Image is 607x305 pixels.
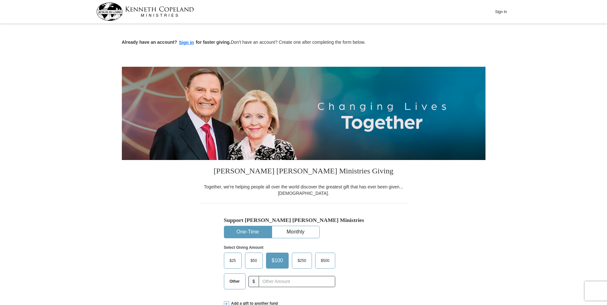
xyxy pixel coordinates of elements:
span: $25 [226,256,239,265]
button: Sign In [492,7,511,17]
span: $ [248,276,259,287]
h5: Support [PERSON_NAME] [PERSON_NAME] Ministries [224,217,383,224]
input: Other Amount [259,276,335,287]
button: One-Time [224,226,271,238]
span: Other [226,277,243,286]
span: $100 [269,256,286,265]
span: $250 [294,256,309,265]
button: Sign in [177,39,196,46]
p: Don't have an account? Create one after completing the form below. [122,39,485,46]
div: Together, we're helping people all over the world discover the greatest gift that has ever been g... [200,184,407,196]
span: $500 [318,256,333,265]
button: Monthly [272,226,319,238]
img: kcm-header-logo.svg [96,3,194,21]
span: $50 [248,256,260,265]
h3: [PERSON_NAME] [PERSON_NAME] Ministries Giving [200,160,407,184]
strong: Already have an account? for faster giving. [122,40,231,45]
strong: Select Giving Amount [224,245,263,250]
